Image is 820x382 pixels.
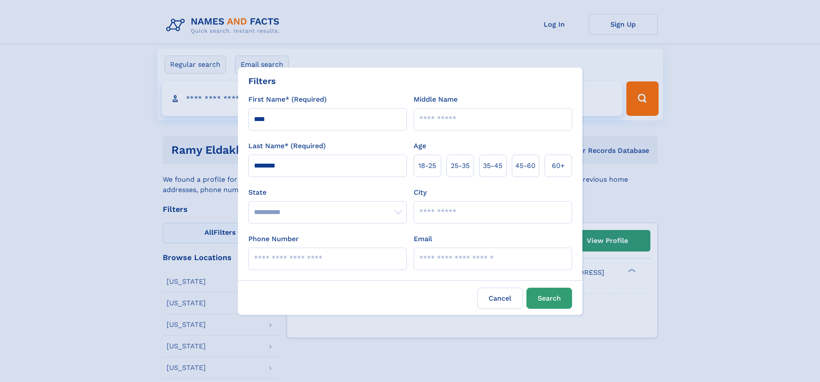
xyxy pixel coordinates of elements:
label: State [248,187,407,198]
label: First Name* (Required) [248,94,327,105]
label: Email [414,234,432,244]
label: Phone Number [248,234,299,244]
label: City [414,187,427,198]
div: Filters [248,75,276,87]
span: 25‑35 [451,161,470,171]
span: 18‑25 [418,161,436,171]
span: 45‑60 [515,161,535,171]
span: 60+ [552,161,565,171]
button: Search [526,288,572,309]
span: 35‑45 [483,161,502,171]
label: Middle Name [414,94,458,105]
label: Cancel [477,288,523,309]
label: Age [414,141,426,151]
label: Last Name* (Required) [248,141,326,151]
